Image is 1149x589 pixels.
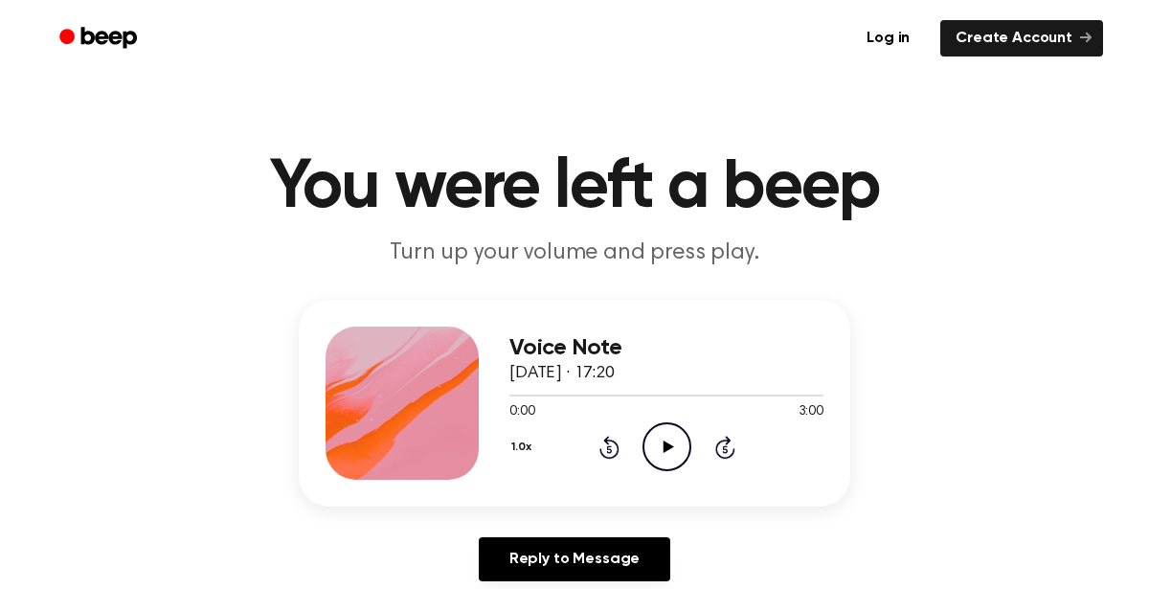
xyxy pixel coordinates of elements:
[847,16,929,60] a: Log in
[799,402,823,422] span: 3:00
[46,20,154,57] a: Beep
[509,431,538,464] button: 1.0x
[479,537,670,581] a: Reply to Message
[509,335,823,361] h3: Voice Note
[509,365,615,382] span: [DATE] · 17:20
[940,20,1103,57] a: Create Account
[207,238,942,269] p: Turn up your volume and press play.
[84,153,1065,222] h1: You were left a beep
[509,402,534,422] span: 0:00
